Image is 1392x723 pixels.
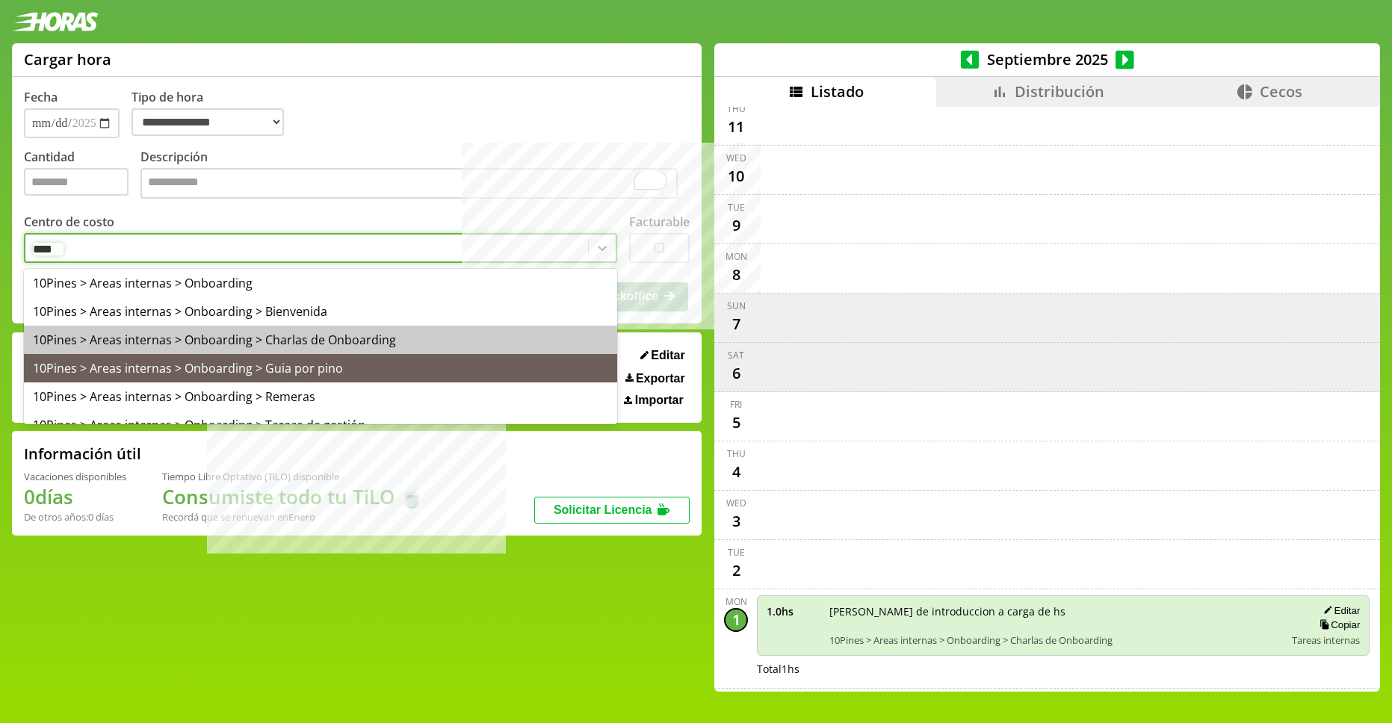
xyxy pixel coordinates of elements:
div: Vacaciones disponibles [24,470,126,483]
div: Sat [728,349,744,361]
input: Cantidad [24,168,129,196]
div: 10Pines > Areas internas > Onboarding > Tareas de gestión [24,411,617,439]
div: 1 [724,608,748,632]
div: Recordá que se renuevan en [162,510,424,524]
div: Thu [727,447,746,460]
div: 3 [724,509,748,533]
button: Solicitar Licencia [534,497,690,524]
textarea: To enrich screen reader interactions, please activate Accessibility in Grammarly extension settings [140,168,678,199]
span: Importar [635,394,684,407]
button: Editar [1319,604,1360,617]
div: Tue [728,201,745,214]
span: Listado [811,81,864,102]
h1: Consumiste todo tu TiLO 🍵 [162,483,424,510]
span: Septiembre 2025 [979,49,1116,69]
div: Tiempo Libre Optativo (TiLO) disponible [162,470,424,483]
label: Centro de costo [24,214,114,230]
div: 8 [724,263,748,287]
h2: Información útil [24,444,141,464]
div: Wed [726,152,746,164]
label: Descripción [140,149,690,203]
div: De otros años: 0 días [24,510,126,524]
div: Sun [727,300,746,312]
label: Tipo de hora [132,89,296,138]
div: 10 [724,164,748,188]
button: Editar [636,348,690,363]
div: Mon [726,595,747,608]
div: Total 1 hs [757,662,1370,676]
select: Tipo de hora [132,108,284,136]
div: 4 [724,460,748,484]
span: Editar [651,349,684,362]
div: 5 [724,411,748,435]
button: Copiar [1315,618,1360,631]
span: [PERSON_NAME] de introduccion a carga de hs [829,604,1281,618]
div: 10Pines > Areas internas > Onboarding [24,269,617,297]
span: Solicitar Licencia [554,503,652,516]
div: 10Pines > Areas internas > Onboarding > Guia por pino [24,354,617,382]
div: Fri [730,398,742,411]
label: Facturable [629,214,690,230]
div: 9 [724,214,748,238]
label: Cantidad [24,149,140,203]
h1: Cargar hora [24,49,111,69]
span: 10Pines > Areas internas > Onboarding > Charlas de Onboarding [829,633,1281,647]
div: Thu [727,102,746,115]
b: Enero [288,510,315,524]
span: 1.0 hs [767,604,819,618]
h1: 0 días [24,483,126,510]
img: logotipo [12,12,99,31]
span: Distribución [1015,81,1104,102]
span: Cecos [1260,81,1302,102]
div: 10Pines > Areas internas > Onboarding > Remeras [24,382,617,411]
label: Fecha [24,89,58,105]
div: Tue [728,546,745,559]
div: 10Pines > Areas internas > Onboarding > Bienvenida [24,297,617,326]
div: 6 [724,361,748,385]
button: Exportar [621,371,690,386]
div: 11 [724,115,748,139]
div: Wed [726,497,746,509]
span: Exportar [636,372,685,385]
span: Tareas internas [1292,633,1360,647]
div: 7 [724,312,748,336]
div: 10Pines > Areas internas > Onboarding > Charlas de Onboarding [24,326,617,354]
div: Mon [726,250,747,263]
div: 2 [724,559,748,583]
div: scrollable content [714,107,1380,689]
